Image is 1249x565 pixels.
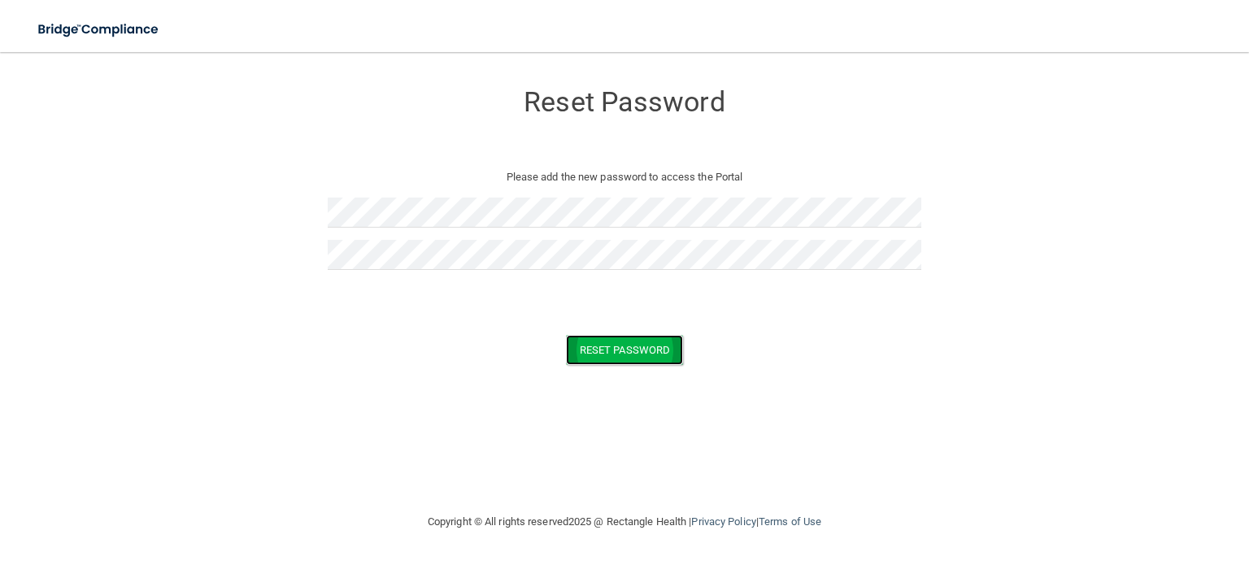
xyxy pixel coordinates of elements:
iframe: Drift Widget Chat Controller [968,450,1229,515]
h3: Reset Password [328,87,921,117]
img: bridge_compliance_login_screen.278c3ca4.svg [24,13,174,46]
a: Terms of Use [759,515,821,528]
a: Privacy Policy [691,515,755,528]
div: Copyright © All rights reserved 2025 @ Rectangle Health | | [328,496,921,548]
p: Please add the new password to access the Portal [340,167,909,187]
button: Reset Password [566,335,683,365]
